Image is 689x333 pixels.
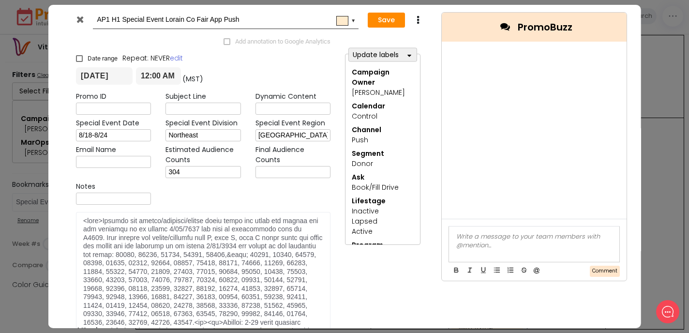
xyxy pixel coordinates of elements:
div: Campaign Owner [352,67,413,88]
div: Active [352,227,413,237]
label: Final Audience Counts [255,145,330,165]
div: Calendar [352,101,413,111]
label: Estimated Audience Counts [165,145,240,165]
label: Email Name [76,145,116,155]
input: From date [76,67,133,85]
div: Lifestage [352,196,413,206]
div: Program [352,240,413,250]
div: Ask [352,172,413,182]
span: Date range [88,54,118,63]
iframe: gist-messenger-bubble-iframe [656,300,679,323]
div: Segment [352,149,413,159]
label: Special Event Division [165,118,238,128]
div: Channel [352,125,413,135]
label: Special Event Date [76,118,139,128]
label: Special Event Region [255,118,325,128]
h2: What can we do to help? [15,64,179,80]
label: Dynamic Content [255,91,316,102]
a: edit [170,53,183,63]
button: Update labels [348,47,417,61]
div: (MST) [180,67,203,84]
span: We run on Gist [81,271,122,277]
label: Subject Line [165,91,206,102]
div: Donor [352,159,413,169]
button: Comment [589,266,619,277]
button: New conversation [15,97,179,117]
div: Control [352,111,413,121]
div: Inactive [352,206,413,216]
span: Repeat: NEVER [122,53,183,63]
label: Notes [76,182,95,192]
span: New conversation [62,103,116,111]
div: Book/Fill Drive [352,182,413,193]
div: Push [352,135,413,145]
h1: Hello Tad`! [15,47,179,62]
div: Lapsed [352,216,413,227]
div: [PERSON_NAME] [352,88,413,98]
span: PromoBuzz [517,20,572,34]
label: Promo ID [76,91,106,102]
input: Start time [136,67,181,85]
